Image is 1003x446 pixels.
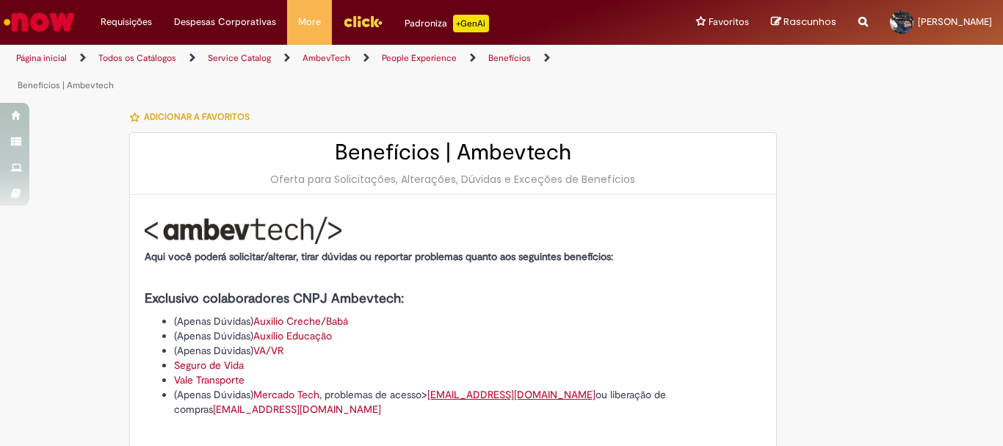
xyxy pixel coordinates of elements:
[709,15,749,29] span: Favoritos
[16,52,67,64] a: Página inicial
[303,52,350,64] a: AmbevTech
[129,101,258,132] button: Adicionar a Favoritos
[382,52,457,64] a: People Experience
[145,290,404,307] strong: Exclusivo colaboradores CNPJ Ambevtech:
[145,140,761,165] h2: Benefícios | Ambevtech
[174,314,761,328] li: (Apenas Dúvidas)
[253,344,283,357] a: VA/VR
[18,79,114,91] a: Benefícios | Ambevtech
[771,15,836,29] a: Rascunhos
[174,359,244,372] a: Seguro de Vida
[98,52,176,64] a: Todos os Catálogos
[145,172,761,187] div: Oferta para Solicitações, Alterações, Dúvidas e Exceções de Benefícios
[174,387,761,417] li: (Apenas Dúvidas) , problemas de acesso> ou liberação de compras
[174,373,245,386] a: Vale Transporte
[783,15,836,29] span: Rascunhos
[253,388,319,401] a: Mercado Tech
[174,328,761,343] li: (Apenas Dúvidas)
[488,52,531,64] a: Benefícios
[253,329,332,342] a: Auxílio Educação
[1,7,77,37] img: ServiceNow
[405,15,489,32] div: Padroniza
[427,388,595,401] a: [EMAIL_ADDRESS][DOMAIN_NAME]
[208,52,271,64] a: Service Catalog
[174,15,276,29] span: Despesas Corporativas
[11,45,658,99] ul: Trilhas de página
[174,343,761,358] li: (Apenas Dúvidas)
[145,250,613,263] strong: Aqui você poderá solicitar/alterar, tirar dúvidas ou reportar problemas quanto aos seguintes bene...
[343,10,383,32] img: click_logo_yellow_360x200.png
[213,403,381,416] a: [EMAIL_ADDRESS][DOMAIN_NAME]
[144,111,250,123] span: Adicionar a Favoritos
[453,15,489,32] p: +GenAi
[101,15,152,29] span: Requisições
[918,15,992,28] span: [PERSON_NAME]
[298,15,321,29] span: More
[253,314,348,328] a: Auxilio Creche/Babá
